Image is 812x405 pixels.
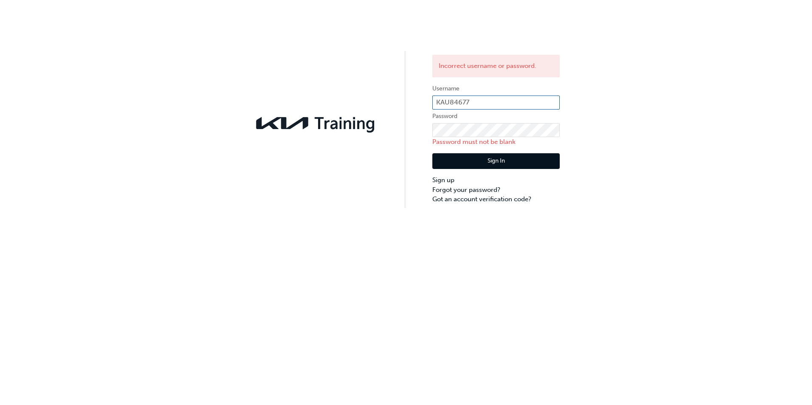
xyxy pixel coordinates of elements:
[432,96,560,110] input: Username
[432,175,560,185] a: Sign up
[432,153,560,169] button: Sign In
[432,185,560,195] a: Forgot your password?
[252,112,380,135] img: kia-training
[432,55,560,77] div: Incorrect username or password.
[432,84,560,94] label: Username
[432,137,560,147] p: Password must not be blank
[432,111,560,121] label: Password
[432,194,560,204] a: Got an account verification code?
